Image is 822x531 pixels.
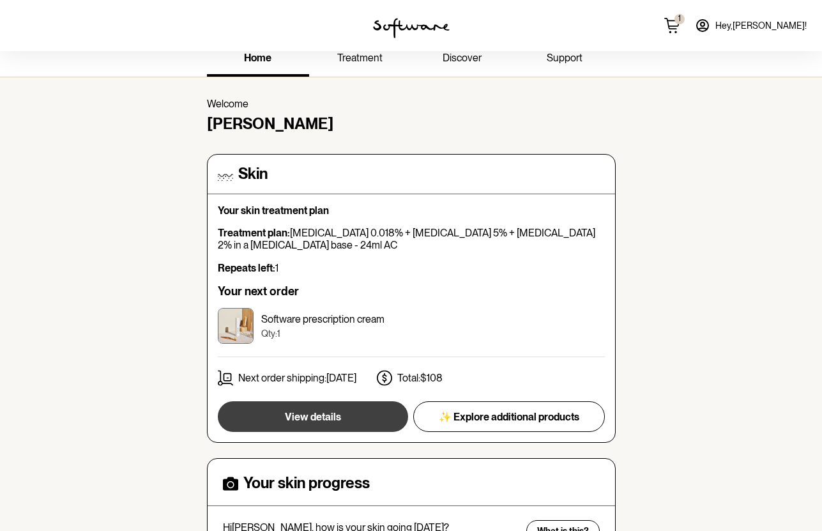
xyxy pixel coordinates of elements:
span: support [547,52,582,64]
span: Hey, [PERSON_NAME] ! [715,20,807,31]
span: home [244,52,271,64]
h4: Skin [238,165,268,183]
a: Hey,[PERSON_NAME]! [687,10,814,41]
p: 1 [218,262,605,274]
a: treatment [309,42,411,77]
span: treatment [337,52,383,64]
span: View details [285,411,341,423]
img: ckrj6wta500023h5xcy0pra31.jpg [218,308,254,344]
p: Your skin treatment plan [218,204,605,217]
span: ✨ Explore additional products [439,411,579,423]
p: Total: $108 [397,372,443,384]
img: software logo [373,18,450,38]
a: home [207,42,309,77]
a: support [514,42,616,77]
button: ✨ Explore additional products [413,401,605,432]
button: View details [218,401,408,432]
h4: [PERSON_NAME] [207,115,616,134]
p: Welcome [207,98,616,110]
strong: Repeats left: [218,262,275,274]
p: [MEDICAL_DATA] 0.018% + [MEDICAL_DATA] 5% + [MEDICAL_DATA] 2% in a [MEDICAL_DATA] base - 24ml AC [218,227,605,251]
p: Qty: 1 [261,328,384,339]
p: Next order shipping: [DATE] [238,372,356,384]
strong: Treatment plan: [218,227,290,239]
a: discover [411,42,514,77]
p: Software prescription cream [261,313,384,325]
span: 1 [674,14,685,23]
h4: Your skin progress [243,474,370,493]
span: discover [443,52,482,64]
h6: Your next order [218,284,605,298]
